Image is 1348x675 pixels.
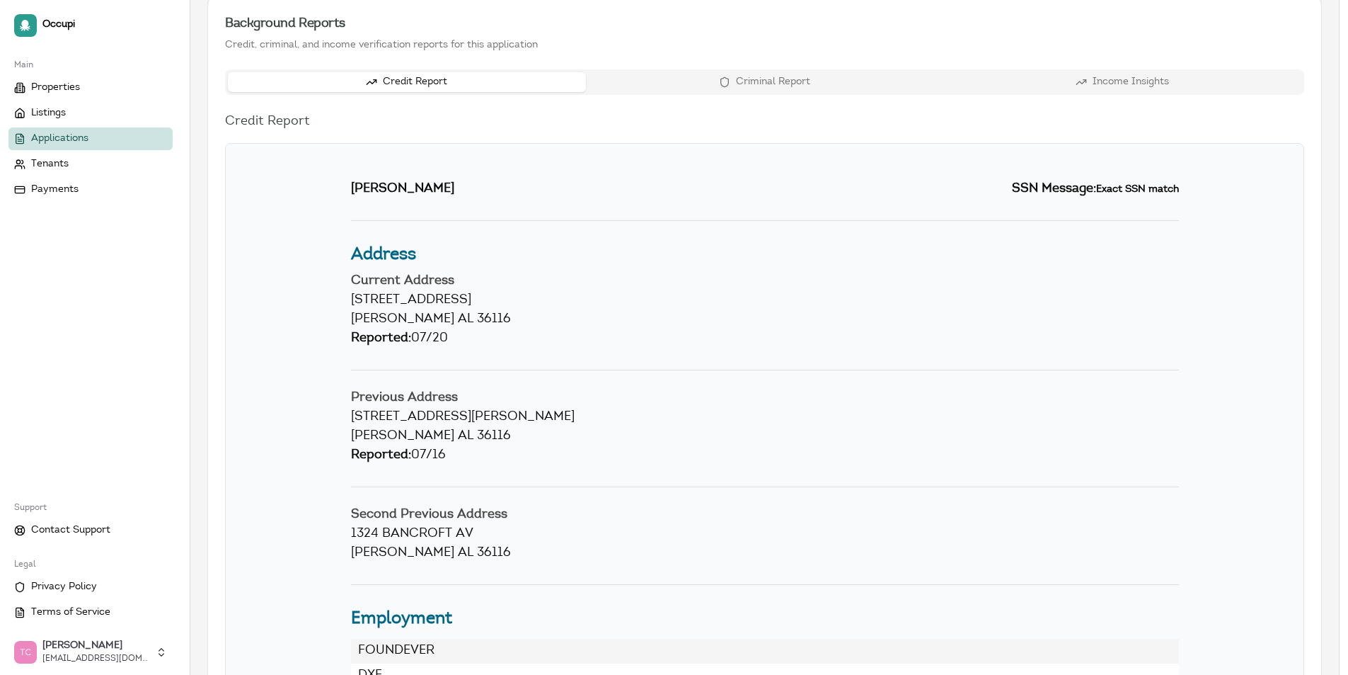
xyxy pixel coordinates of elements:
[8,127,173,150] a: Applications
[351,313,454,326] span: [PERSON_NAME]
[31,580,97,594] span: Privacy Policy
[225,14,1304,34] div: Background Reports
[8,76,173,99] a: Properties
[351,294,471,307] span: [STREET_ADDRESS]
[8,178,173,201] a: Payments
[31,132,88,146] span: Applications
[225,112,1304,132] h3: Credit Report
[225,38,1304,52] div: Credit, criminal, and income verification reports for this application
[8,519,173,542] a: Contact Support
[31,81,80,95] span: Properties
[351,242,1179,268] h3: Address
[1012,183,1096,195] span: SSN Message:
[42,19,167,32] span: Occupi
[586,72,944,92] button: Criminal Report
[42,653,150,664] span: [EMAIL_ADDRESS][DOMAIN_NAME]
[31,106,66,120] span: Listings
[351,411,575,424] span: [STREET_ADDRESS][PERSON_NAME]
[31,183,79,197] span: Payments
[477,313,511,326] span: 36116
[42,640,150,653] span: [PERSON_NAME]
[351,275,1179,288] h4: Current Address
[351,430,454,443] span: [PERSON_NAME]
[351,528,473,540] span: 1324 BANCROFT AV
[351,392,1179,404] h4: Previous Address
[31,606,110,620] span: Terms of Service
[351,449,411,462] span: Reported:
[8,153,173,176] a: Tenants
[8,497,173,519] div: Support
[351,509,1179,521] h4: Second Previous Address
[351,180,754,199] h2: [PERSON_NAME]
[228,72,586,92] button: Credit Report
[458,313,473,326] span: AL
[8,635,173,669] button: Trudy Childers[PERSON_NAME][EMAIL_ADDRESS][DOMAIN_NAME]
[8,553,173,576] div: Legal
[477,430,511,443] span: 36116
[31,157,69,171] span: Tenants
[31,523,110,538] span: Contact Support
[8,102,173,125] a: Listings
[943,72,1301,92] button: Income Insights
[351,329,1179,348] div: 07/20
[477,547,511,560] span: 36116
[14,641,37,664] img: Trudy Childers
[8,8,173,42] a: Occupi
[1096,184,1179,195] small: Exact SSN match
[351,446,1179,465] div: 07/16
[8,54,173,76] div: Main
[458,547,473,560] span: AL
[458,430,473,443] span: AL
[8,576,173,599] a: Privacy Policy
[351,332,411,345] span: Reported:
[8,601,173,624] a: Terms of Service
[351,606,1179,632] h3: Employment
[351,547,454,560] span: [PERSON_NAME]
[351,639,1179,664] li: FOUNDEVER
